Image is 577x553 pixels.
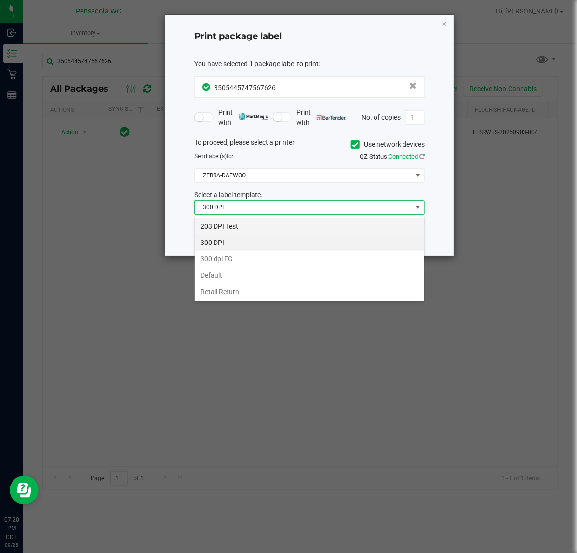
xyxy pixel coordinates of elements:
img: bartender.png [317,115,346,120]
span: Print with [218,108,268,128]
label: Use network devices [351,139,425,149]
span: label(s) [207,153,227,160]
span: ZEBRA-DAEWOO [195,169,412,182]
span: No. of copies [362,113,401,121]
div: : [194,59,425,69]
h4: Print package label [194,30,425,43]
li: 203 DPI Test [195,218,424,234]
iframe: Resource center [10,476,39,505]
li: 300 dpi FG [195,251,424,267]
span: In Sync [202,82,212,92]
div: Select a label template. [187,190,432,200]
span: Send to: [194,153,233,160]
li: Retail Return [195,283,424,300]
div: To proceed, please select a printer. [187,137,432,152]
span: Connected [389,153,418,160]
span: 300 DPI [195,201,412,214]
li: Default [195,267,424,283]
span: Print with [296,108,346,128]
img: mark_magic_cybra.png [239,113,268,120]
span: QZ Status: [360,153,425,160]
span: You have selected 1 package label to print [194,60,319,67]
span: 3505445747567626 [214,84,276,92]
li: 300 DPI [195,234,424,251]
